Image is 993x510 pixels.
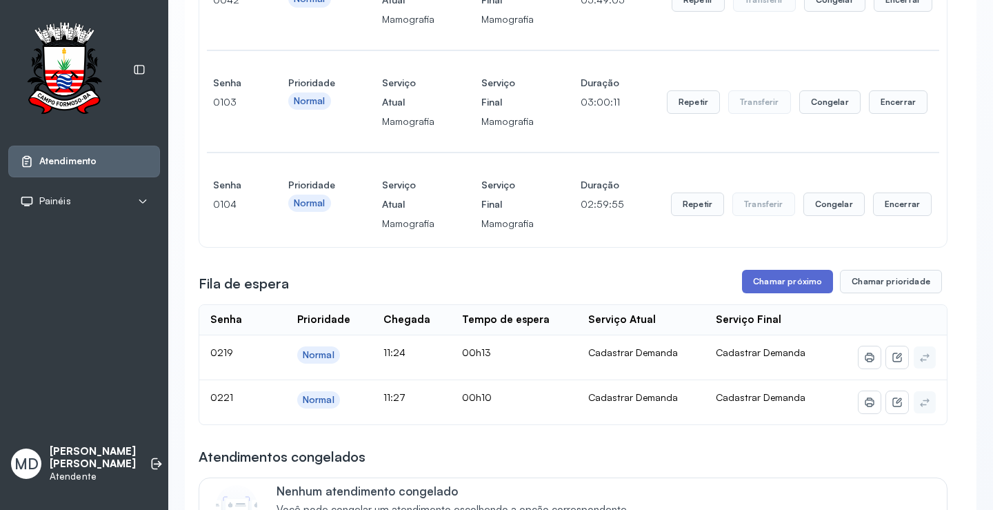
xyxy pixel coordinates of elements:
button: Encerrar [869,90,927,114]
h4: Senha [213,73,241,92]
p: Atendente [50,471,136,482]
button: Congelar [803,193,865,216]
button: Repetir [667,90,720,114]
span: Cadastrar Demanda [716,391,805,403]
span: 0219 [210,346,233,358]
h4: Serviço Atual [382,73,434,112]
div: Normal [303,394,334,406]
div: Serviço Atual [588,313,656,326]
p: Mamografia [481,10,534,29]
button: Transferir [732,193,795,216]
p: 0104 [213,195,241,214]
div: Cadastrar Demanda [588,346,694,359]
span: 00h10 [462,391,492,403]
p: Mamografia [382,112,434,131]
span: 00h13 [462,346,491,358]
img: Logotipo do estabelecimento [14,22,114,118]
span: 11:27 [383,391,405,403]
h4: Prioridade [288,175,335,195]
button: Chamar próximo [742,270,833,293]
div: Cadastrar Demanda [588,391,694,404]
button: Encerrar [873,193,932,216]
h4: Duração [581,73,620,92]
p: Mamografia [382,10,434,29]
button: Transferir [728,90,791,114]
button: Chamar prioridade [840,270,942,293]
p: Nenhum atendimento congelado [277,484,641,498]
div: Chegada [383,313,430,326]
h4: Serviço Atual [382,175,434,214]
span: 0221 [210,391,233,403]
p: 03:00:11 [581,92,620,112]
a: Atendimento [20,155,148,168]
h3: Fila de espera [199,274,289,293]
span: Cadastrar Demanda [716,346,805,358]
p: 0103 [213,92,241,112]
h4: Serviço Final [481,175,534,214]
button: Congelar [799,90,861,114]
p: Mamografia [481,112,534,131]
p: 02:59:55 [581,195,624,214]
span: 11:24 [383,346,405,358]
h4: Duração [581,175,624,195]
p: Mamografia [382,214,434,233]
h4: Serviço Final [481,73,534,112]
div: Senha [210,313,242,326]
span: Atendimento [39,155,97,167]
h4: Senha [213,175,241,195]
span: Painéis [39,195,71,207]
div: Normal [294,95,325,107]
div: Tempo de espera [462,313,550,326]
div: Serviço Final [716,313,781,326]
h3: Atendimentos congelados [199,447,365,467]
h4: Prioridade [288,73,335,92]
div: Normal [294,197,325,209]
div: Normal [303,349,334,361]
button: Repetir [671,193,724,216]
div: Prioridade [297,313,350,326]
p: [PERSON_NAME] [PERSON_NAME] [50,445,136,471]
p: Mamografia [481,214,534,233]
